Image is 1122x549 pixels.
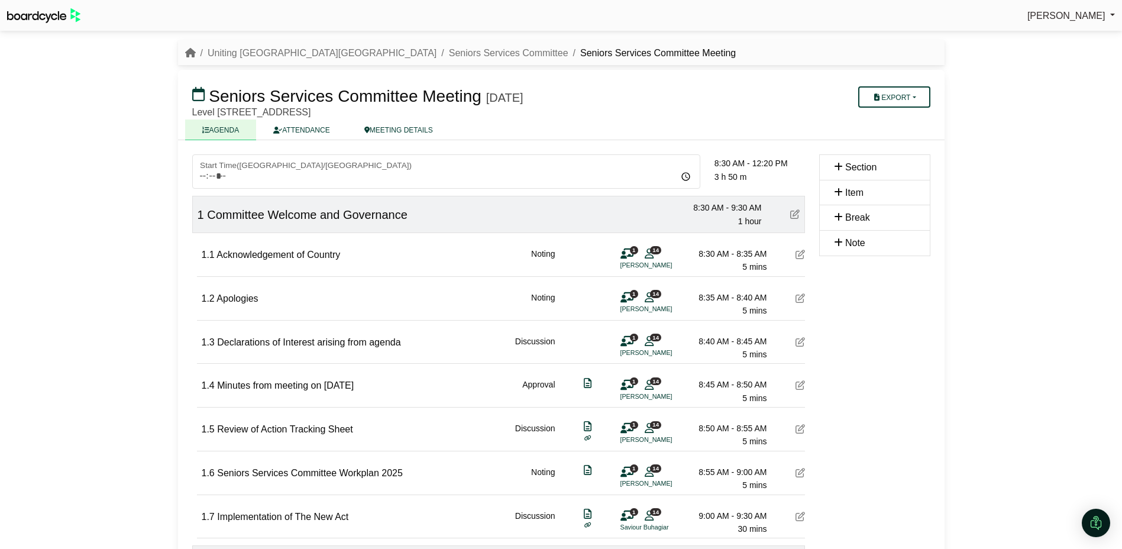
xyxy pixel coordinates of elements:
span: 1.1 [202,250,215,260]
img: BoardcycleBlackGreen-aaafeed430059cb809a45853b8cf6d952af9d84e6e89e1f1685b34bfd5cb7d64.svg [7,8,80,23]
span: 1.6 [202,468,215,478]
span: 14 [650,246,661,254]
span: 1 [630,464,638,472]
div: [DATE] [486,91,523,105]
span: 14 [650,508,661,516]
a: ATTENDANCE [256,120,347,140]
span: Acknowledgement of Country [216,250,340,260]
span: 5 mins [742,350,767,359]
span: Seniors Services Committee Workplan 2025 [217,468,403,478]
li: Saviour Buhagiar [620,522,709,532]
div: Noting [531,466,555,492]
span: 1 [630,290,638,298]
span: Committee Welcome and Governance [207,208,408,221]
div: 8:30 AM - 8:35 AM [684,247,767,260]
li: [PERSON_NAME] [620,435,709,445]
div: 8:35 AM - 8:40 AM [684,291,767,304]
span: Level [STREET_ADDRESS] [192,107,311,117]
div: Noting [531,291,555,318]
span: 5 mins [742,306,767,315]
span: 1 [630,508,638,516]
li: [PERSON_NAME] [620,348,709,358]
span: Implementation of The New Act [217,512,348,522]
span: Review of Action Tracking Sheet [217,424,353,434]
div: 8:30 AM - 9:30 AM [679,201,762,214]
span: Section [845,162,877,172]
span: 5 mins [742,262,767,272]
span: Seniors Services Committee Meeting [209,87,481,105]
li: [PERSON_NAME] [620,479,709,489]
div: Approval [522,378,555,405]
span: [PERSON_NAME] [1027,11,1105,21]
div: 8:40 AM - 8:45 AM [684,335,767,348]
a: MEETING DETAILS [347,120,450,140]
li: [PERSON_NAME] [620,260,709,270]
span: 1.2 [202,293,215,303]
li: [PERSON_NAME] [620,304,709,314]
span: Item [845,188,864,198]
a: Seniors Services Committee [449,48,568,58]
span: 1.5 [202,424,215,434]
span: 1.3 [202,337,215,347]
div: 8:55 AM - 9:00 AM [684,466,767,479]
span: 1 hour [738,217,762,226]
span: 14 [650,290,661,298]
a: [PERSON_NAME] [1027,8,1115,24]
div: Noting [531,247,555,274]
span: 14 [650,421,661,429]
span: 5 mins [742,480,767,490]
span: 14 [650,334,661,341]
span: 1 [630,421,638,429]
div: 9:00 AM - 9:30 AM [684,509,767,522]
li: [PERSON_NAME] [620,392,709,402]
span: 14 [650,377,661,385]
li: Seniors Services Committee Meeting [568,46,736,61]
span: Apologies [216,293,258,303]
div: Discussion [515,335,555,361]
div: Discussion [515,422,555,448]
div: Discussion [515,509,555,536]
span: 1 [198,208,204,221]
span: 14 [650,464,661,472]
span: 1 [630,377,638,385]
div: Open Intercom Messenger [1082,509,1110,537]
a: Uniting [GEOGRAPHIC_DATA][GEOGRAPHIC_DATA] [208,48,436,58]
span: Break [845,212,870,222]
span: 30 mins [738,524,767,534]
nav: breadcrumb [185,46,736,61]
a: AGENDA [185,120,257,140]
span: Minutes from meeting on [DATE] [217,380,354,390]
span: Note [845,238,865,248]
span: 5 mins [742,393,767,403]
span: 1.7 [202,512,215,522]
span: 1.4 [202,380,215,390]
div: 8:45 AM - 8:50 AM [684,378,767,391]
span: 1 [630,246,638,254]
div: 8:30 AM - 12:20 PM [714,157,805,170]
button: Export [858,86,930,108]
div: 8:50 AM - 8:55 AM [684,422,767,435]
span: 3 h 50 m [714,172,746,182]
span: Declarations of Interest arising from agenda [217,337,400,347]
span: 1 [630,334,638,341]
span: 5 mins [742,437,767,446]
